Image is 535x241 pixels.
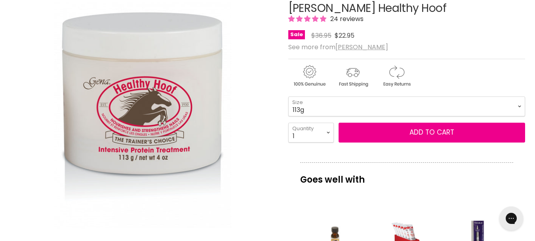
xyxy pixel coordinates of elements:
p: Goes well with [300,162,513,189]
h1: [PERSON_NAME] Healthy Hoof [288,2,525,15]
span: Add to cart [409,127,454,137]
select: Quantity [288,123,334,143]
span: 24 reviews [328,14,364,23]
span: See more from [288,42,388,52]
button: Add to cart [339,123,525,143]
span: $36.95 [311,31,331,40]
span: 4.88 stars [288,14,328,23]
span: Sale [288,30,305,39]
img: returns.gif [375,64,417,88]
iframe: Gorgias live chat messenger [495,204,527,233]
a: [PERSON_NAME] [335,42,388,52]
img: genuine.gif [288,64,330,88]
img: shipping.gif [332,64,374,88]
span: $22.95 [335,31,354,40]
